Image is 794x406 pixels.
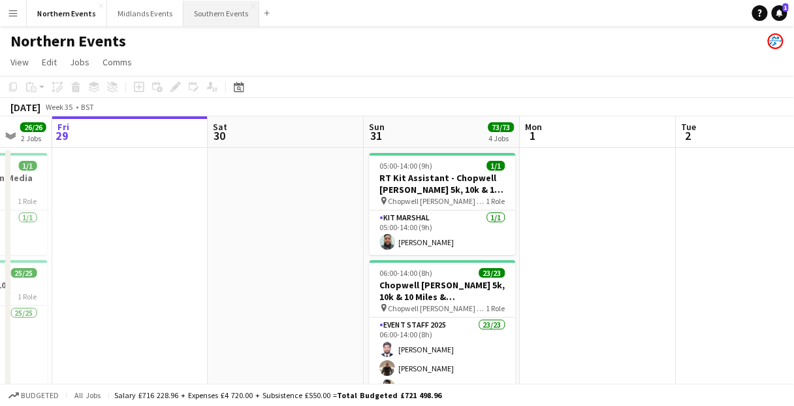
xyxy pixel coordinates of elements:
[37,54,62,71] a: Edit
[43,102,76,112] span: Week 35
[370,172,516,195] h3: RT Kit Assistant - Chopwell [PERSON_NAME] 5k, 10k & 10 Miles & [PERSON_NAME]
[370,121,385,133] span: Sun
[682,121,697,133] span: Tue
[56,128,69,143] span: 29
[103,56,132,68] span: Comms
[488,122,515,132] span: 73/73
[389,303,486,313] span: Chopwell [PERSON_NAME] 5k, 10k & 10 Mile
[10,56,29,68] span: View
[5,54,34,71] a: View
[380,268,433,278] span: 06:00-14:00 (8h)
[772,5,787,21] a: 1
[70,56,89,68] span: Jobs
[524,128,543,143] span: 1
[370,279,516,303] h3: Chopwell [PERSON_NAME] 5k, 10k & 10 Miles & [PERSON_NAME]
[11,268,37,278] span: 25/25
[486,196,505,206] span: 1 Role
[18,196,37,206] span: 1 Role
[107,1,183,26] button: Midlands Events
[81,102,94,112] div: BST
[212,128,228,143] span: 30
[368,128,385,143] span: 31
[487,161,505,171] span: 1/1
[768,33,784,49] app-user-avatar: RunThrough Events
[183,1,259,26] button: Southern Events
[7,388,61,403] button: Budgeted
[337,390,441,400] span: Total Budgeted £721 498.96
[10,31,126,51] h1: Northern Events
[10,101,40,114] div: [DATE]
[214,121,228,133] span: Sat
[21,391,59,400] span: Budgeted
[57,121,69,133] span: Fri
[114,390,441,400] div: Salary £716 228.96 + Expenses £4 720.00 + Subsistence £550.00 =
[19,161,37,171] span: 1/1
[65,54,95,71] a: Jobs
[380,161,433,171] span: 05:00-14:00 (9h)
[389,196,486,206] span: Chopwell [PERSON_NAME] 5k, 10k & 10 Mile
[27,1,107,26] button: Northern Events
[42,56,57,68] span: Edit
[526,121,543,133] span: Mon
[489,133,514,143] div: 4 Jobs
[370,211,516,255] app-card-role: Kit Marshal1/105:00-14:00 (9h)[PERSON_NAME]
[18,292,37,301] span: 1 Role
[680,128,697,143] span: 2
[370,153,516,255] app-job-card: 05:00-14:00 (9h)1/1RT Kit Assistant - Chopwell [PERSON_NAME] 5k, 10k & 10 Miles & [PERSON_NAME] C...
[20,122,46,132] span: 26/26
[479,268,505,278] span: 23/23
[21,133,46,143] div: 2 Jobs
[97,54,137,71] a: Comms
[486,303,505,313] span: 1 Role
[72,390,103,400] span: All jobs
[783,3,789,12] span: 1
